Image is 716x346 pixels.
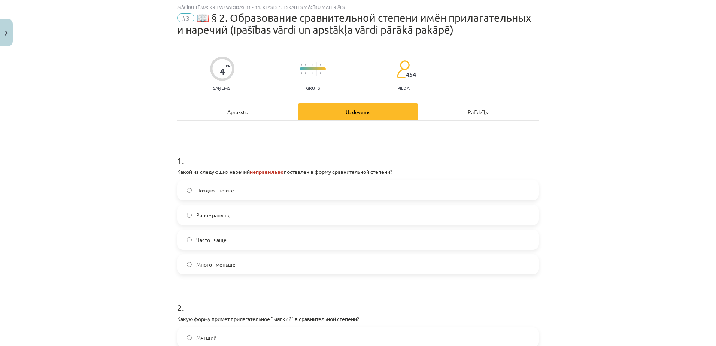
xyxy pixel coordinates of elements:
[301,72,302,74] img: icon-short-line-57e1e144782c952c97e751825c79c345078a6d821885a25fce030b3d8c18986b.svg
[177,142,539,166] h1: 1 .
[320,64,321,66] img: icon-short-line-57e1e144782c952c97e751825c79c345078a6d821885a25fce030b3d8c18986b.svg
[177,103,298,120] div: Apraksts
[397,60,410,79] img: students-c634bb4e5e11cddfef0936a35e636f08e4e9abd3cc4e673bd6f9a4125e45ecb1.svg
[301,64,302,66] img: icon-short-line-57e1e144782c952c97e751825c79c345078a6d821885a25fce030b3d8c18986b.svg
[177,168,539,176] p: Какой из следующих наречий поставлен в форму сравнительной степени?
[196,334,216,342] span: Мягший
[177,4,539,10] div: Mācību tēma: Krievu valodas b1 - 11. klases 1.ieskaites mācību materiāls
[196,236,227,244] span: Часто - чаще
[312,64,313,66] img: icon-short-line-57e1e144782c952c97e751825c79c345078a6d821885a25fce030b3d8c18986b.svg
[397,85,409,91] p: pilda
[306,85,320,91] p: Grūts
[298,103,418,120] div: Uzdevums
[220,66,225,77] div: 4
[418,103,539,120] div: Palīdzība
[305,72,306,74] img: icon-short-line-57e1e144782c952c97e751825c79c345078a6d821885a25fce030b3d8c18986b.svg
[187,335,192,340] input: Мягший
[187,262,192,267] input: Много - меньше
[250,168,284,175] strong: неправильно
[225,64,230,68] span: XP
[196,186,234,194] span: Поздно - позже
[196,211,231,219] span: Рано - раньше
[187,213,192,218] input: Рано - раньше
[177,315,539,323] p: Какую форму примет прилагательное "мягкий" в сравнительной степени?
[196,261,236,268] span: Много - меньше
[177,289,539,313] h1: 2 .
[406,71,416,78] span: 454
[187,237,192,242] input: Часто - чаще
[177,13,194,22] span: #3
[320,72,321,74] img: icon-short-line-57e1e144782c952c97e751825c79c345078a6d821885a25fce030b3d8c18986b.svg
[177,12,531,36] span: 📖 § 2. Образование сравнительной степени имён прилагательных и наречий (Īpašības vārdi un apstākļ...
[187,188,192,193] input: Поздно - позже
[5,31,8,36] img: icon-close-lesson-0947bae3869378f0d4975bcd49f059093ad1ed9edebbc8119c70593378902aed.svg
[305,64,306,66] img: icon-short-line-57e1e144782c952c97e751825c79c345078a6d821885a25fce030b3d8c18986b.svg
[316,62,317,76] img: icon-long-line-d9ea69661e0d244f92f715978eff75569469978d946b2353a9bb055b3ed8787d.svg
[210,85,234,91] p: Saņemsi
[312,72,313,74] img: icon-short-line-57e1e144782c952c97e751825c79c345078a6d821885a25fce030b3d8c18986b.svg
